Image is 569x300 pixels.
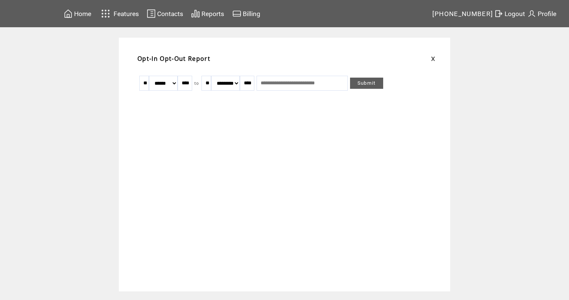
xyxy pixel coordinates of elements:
a: Home [63,8,92,19]
a: Reports [190,8,225,19]
span: to [194,81,199,86]
img: home.svg [64,9,73,18]
span: Contacts [157,10,183,18]
span: Home [74,10,91,18]
img: chart.svg [191,9,200,18]
span: Profile [538,10,556,18]
a: Billing [231,8,261,19]
a: Logout [493,8,526,19]
img: creidtcard.svg [232,9,241,18]
span: Logout [505,10,525,18]
a: Features [98,6,140,21]
span: Features [114,10,139,18]
span: Opt-In Opt-Out Report [137,54,210,63]
img: features.svg [99,7,112,20]
span: Billing [243,10,260,18]
a: Submit [350,78,383,89]
img: contacts.svg [147,9,156,18]
img: profile.svg [527,9,536,18]
span: [PHONE_NUMBER] [432,10,493,18]
img: exit.svg [494,9,503,18]
span: Reports [201,10,224,18]
a: Profile [526,8,557,19]
a: Contacts [146,8,184,19]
